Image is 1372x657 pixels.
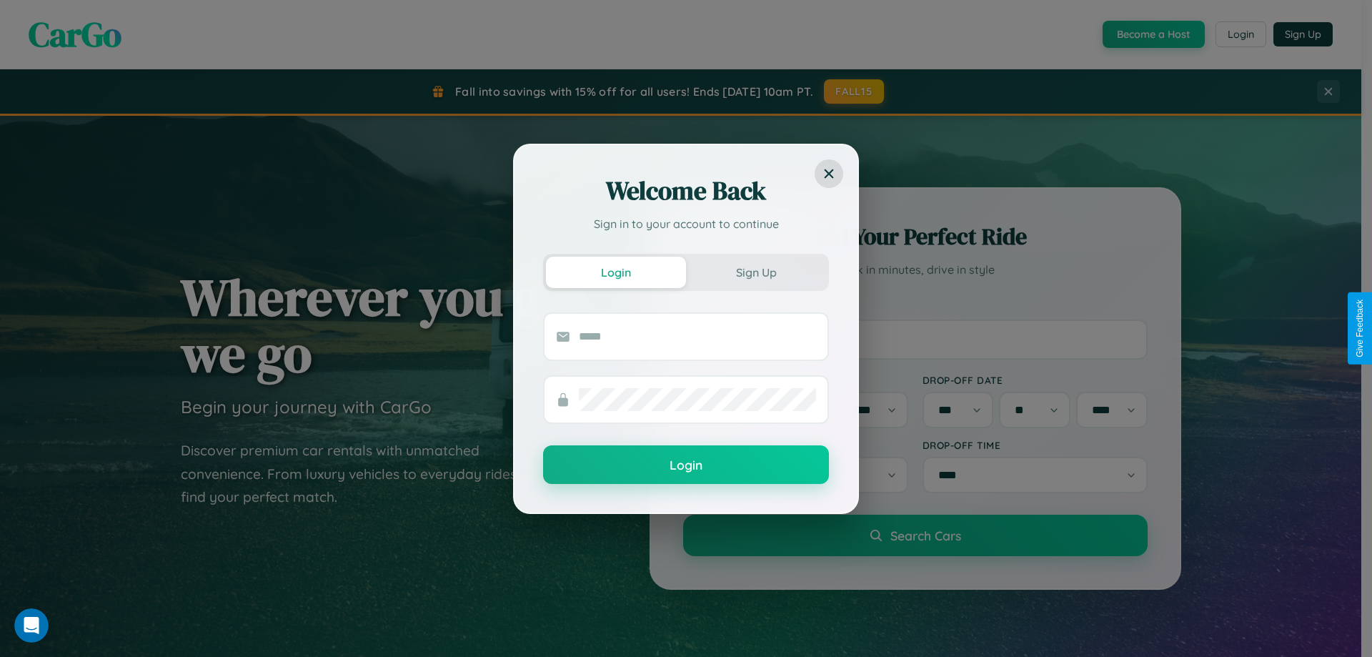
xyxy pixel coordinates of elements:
[546,257,686,288] button: Login
[543,215,829,232] p: Sign in to your account to continue
[543,174,829,208] h2: Welcome Back
[543,445,829,484] button: Login
[14,608,49,643] iframe: Intercom live chat
[1355,300,1365,357] div: Give Feedback
[686,257,826,288] button: Sign Up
